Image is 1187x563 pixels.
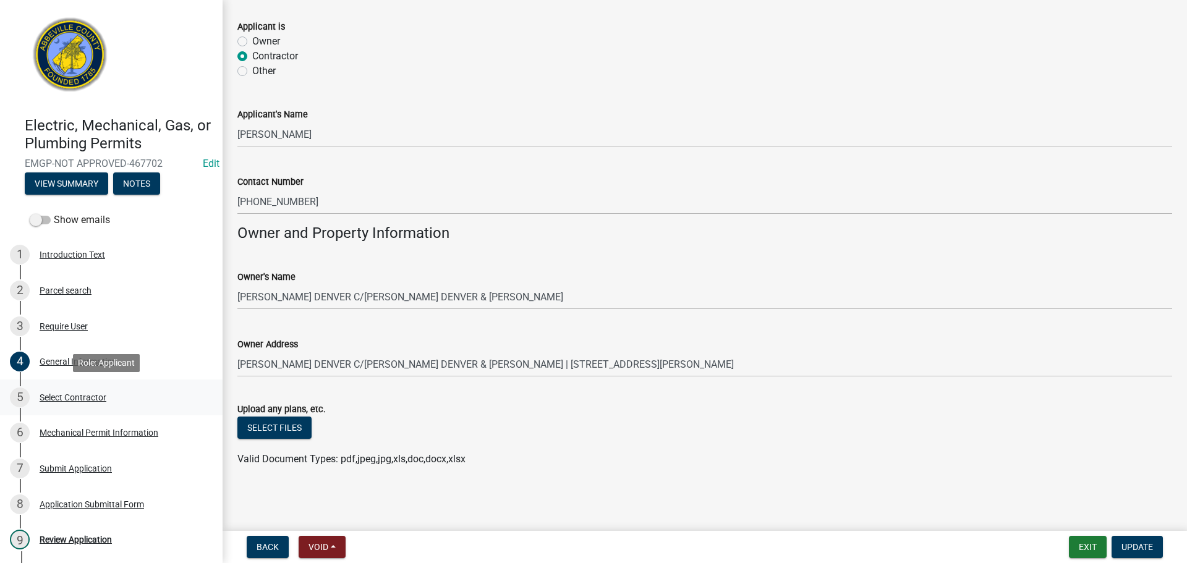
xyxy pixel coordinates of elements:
label: Owner Address [237,341,298,349]
div: 7 [10,459,30,478]
div: Role: Applicant [73,354,140,372]
label: Upload any plans, etc. [237,405,326,414]
label: Owner's Name [237,273,296,282]
span: EMGP-NOT APPROVED-467702 [25,158,198,169]
div: 9 [10,530,30,549]
button: Back [247,536,289,558]
label: Contact Number [237,178,304,187]
button: Update [1112,536,1163,558]
label: Owner [252,34,280,49]
span: Back [257,542,279,552]
h4: Owner and Property Information [237,224,1172,242]
div: 4 [10,352,30,371]
label: Other [252,64,276,78]
img: Abbeville County, South Carolina [25,13,116,104]
button: View Summary [25,172,108,195]
div: 2 [10,281,30,300]
button: Exit [1069,536,1107,558]
a: Edit [203,158,219,169]
button: Select files [237,417,312,439]
div: 1 [10,245,30,265]
div: 5 [10,387,30,407]
div: Require User [40,322,88,331]
div: Submit Application [40,464,112,473]
span: Update [1121,542,1153,552]
div: Introduction Text [40,250,105,259]
label: Show emails [30,213,110,227]
label: Applicant's Name [237,111,308,119]
wm-modal-confirm: Summary [25,179,108,189]
div: Application Submittal Form [40,500,144,509]
span: Valid Document Types: pdf,jpeg,jpg,xls,doc,docx,xlsx [237,453,466,465]
div: Select Contractor [40,393,106,402]
div: General Information [40,357,117,366]
div: Parcel search [40,286,91,295]
label: Contractor [252,49,298,64]
label: Applicant is [237,23,285,32]
wm-modal-confirm: Notes [113,179,160,189]
h4: Electric, Mechanical, Gas, or Plumbing Permits [25,117,213,153]
span: Void [308,542,328,552]
div: 3 [10,316,30,336]
wm-modal-confirm: Edit Application Number [203,158,219,169]
div: Mechanical Permit Information [40,428,158,437]
div: 8 [10,494,30,514]
div: 6 [10,423,30,442]
div: Review Application [40,535,112,544]
button: Void [299,536,346,558]
button: Notes [113,172,160,195]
